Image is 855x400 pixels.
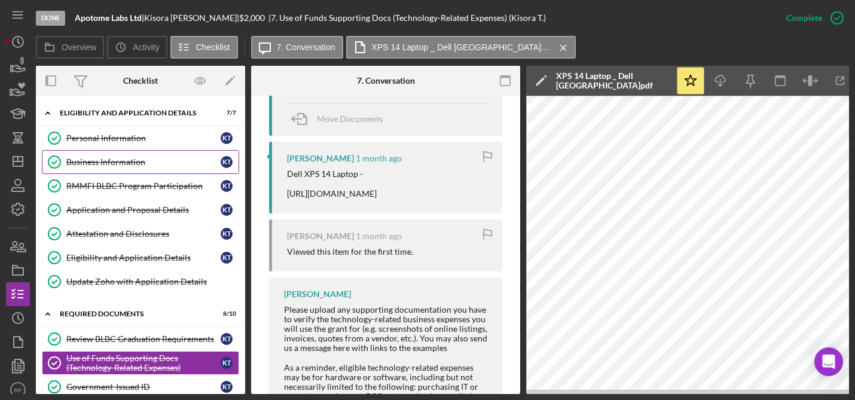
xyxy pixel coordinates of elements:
button: Activity [107,36,167,59]
label: Activity [133,42,159,52]
div: 7 / 7 [215,109,236,117]
div: Viewed this item for the first time. [287,247,413,257]
div: [PERSON_NAME] [287,154,354,163]
div: K T [221,252,233,264]
div: Attestation and Disclosures [66,229,221,239]
div: Use of Funds Supporting Docs (Technology-Related Expenses) [66,353,221,372]
button: Checklist [170,36,238,59]
div: Please upload any supporting documentation you have to verify the technology-related business exp... [284,305,490,353]
div: Done [36,11,65,26]
div: Eligibility and Application Details [66,253,221,262]
a: Attestation and DisclosuresKT [42,222,239,246]
button: XPS 14 Laptop _ Dell [GEOGRAPHIC_DATA]pdf [346,36,576,59]
a: Review BLBC Graduation RequirementsKT [42,327,239,351]
span: $2,000 [239,13,265,23]
a: Personal InformationKT [42,126,239,150]
label: Checklist [196,42,230,52]
button: Complete [774,6,849,30]
div: Kisora [PERSON_NAME] | [144,13,239,23]
div: Government-Issued ID [66,382,221,392]
button: 7. Conversation [251,36,343,59]
a: Use of Funds Supporting Docs (Technology-Related Expenses)KT [42,351,239,375]
a: Eligibility and Application DetailsKT [42,246,239,270]
div: | 7. Use of Funds Supporting Docs (Technology-Related Expenses) (Kisora T.) [268,13,546,23]
div: K T [221,204,233,216]
text: RF [14,387,22,393]
label: Overview [62,42,96,52]
div: K T [221,381,233,393]
div: Required Documents [60,310,206,317]
a: Business InformationKT [42,150,239,174]
div: K T [221,333,233,345]
div: 8 / 10 [215,310,236,317]
div: | [75,13,144,23]
div: Application and Proposal Details [66,205,221,215]
div: K T [221,156,233,168]
div: Eligibility and Application Details [60,109,206,117]
a: Update Zoho with Application Details [42,270,239,294]
a: RMMFI BLBC Program ParticipationKT [42,174,239,198]
span: Move Documents [317,114,383,124]
div: [PERSON_NAME] [287,231,354,241]
time: 2025-07-25 23:53 [356,231,402,241]
div: Business Information [66,157,221,167]
div: [PERSON_NAME] [284,289,351,299]
div: K T [221,228,233,240]
label: XPS 14 Laptop _ Dell [GEOGRAPHIC_DATA]pdf [372,42,551,52]
div: Personal Information [66,133,221,143]
button: Move Documents [287,104,395,134]
div: Complete [786,6,822,30]
div: XPS 14 Laptop _ Dell [GEOGRAPHIC_DATA]pdf [556,71,670,90]
label: 7. Conversation [277,42,335,52]
div: Dell XPS 14 Laptop - [URL][DOMAIN_NAME] [287,169,377,198]
b: Apotome Labs Ltd [75,13,142,23]
div: K T [221,357,233,369]
div: Checklist [123,76,158,86]
div: Open Intercom Messenger [814,347,843,376]
a: Application and Proposal DetailsKT [42,198,239,222]
time: 2025-07-27 15:50 [356,154,402,163]
div: Update Zoho with Application Details [66,277,239,286]
div: RMMFI BLBC Program Participation [66,181,221,191]
div: 7. Conversation [357,76,415,86]
button: Overview [36,36,104,59]
div: Review BLBC Graduation Requirements [66,334,221,344]
div: K T [221,180,233,192]
div: K T [221,132,233,144]
a: Government-Issued IDKT [42,375,239,399]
